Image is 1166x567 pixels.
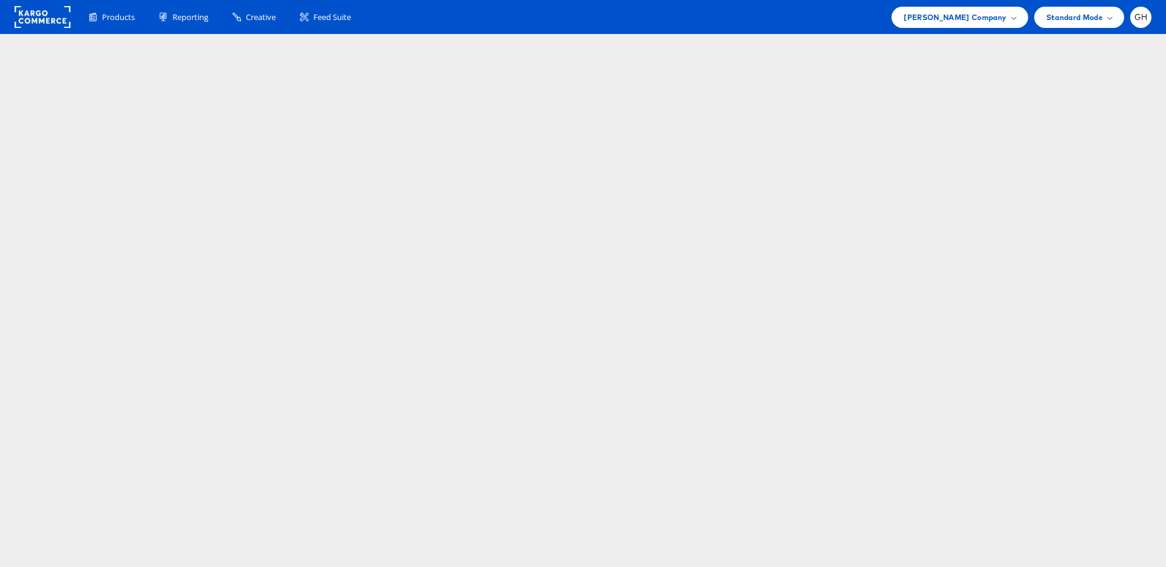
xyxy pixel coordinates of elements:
[1134,13,1148,21] span: GH
[172,12,208,23] span: Reporting
[1046,11,1103,24] span: Standard Mode
[102,12,135,23] span: Products
[313,12,351,23] span: Feed Suite
[904,11,1006,24] span: [PERSON_NAME] Company
[246,12,276,23] span: Creative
